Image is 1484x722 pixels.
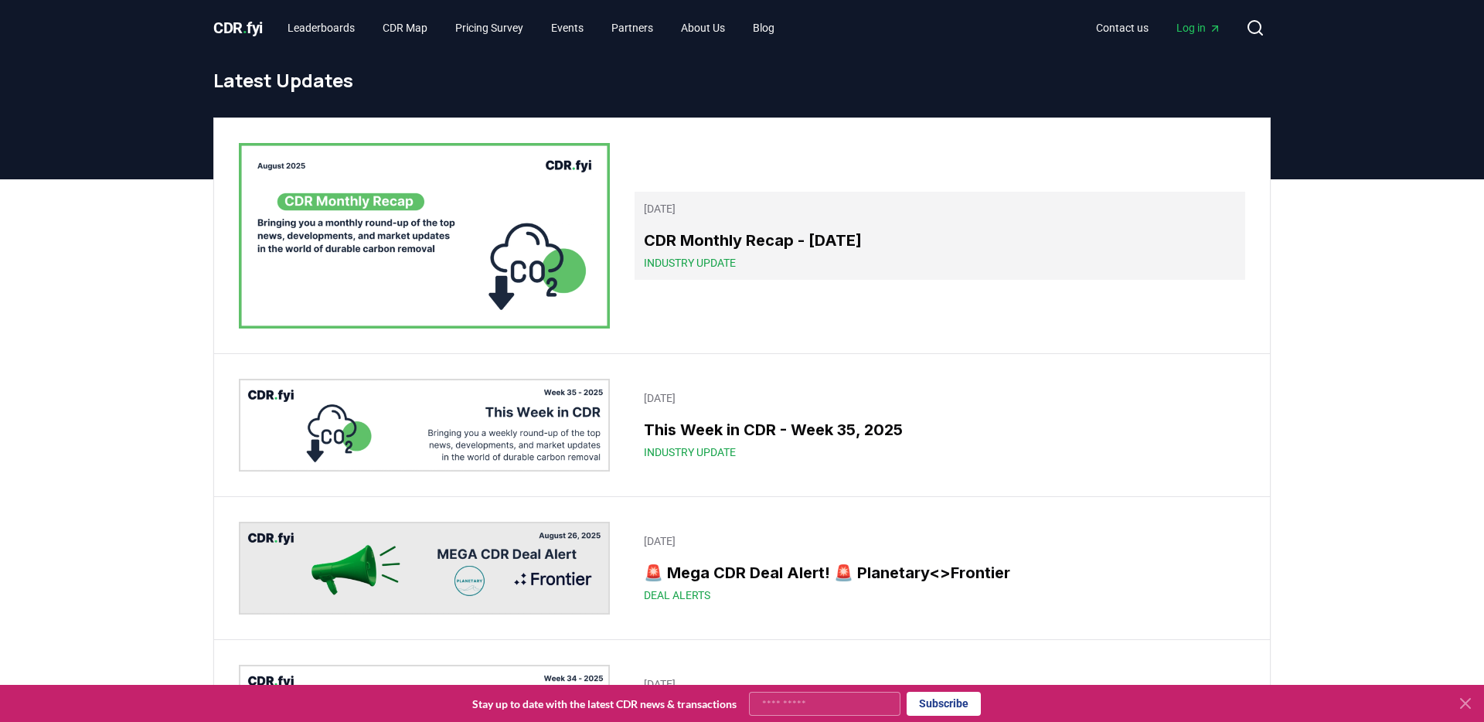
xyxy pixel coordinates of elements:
a: CDR.fyi [213,17,263,39]
a: Events [539,14,596,42]
h1: Latest Updates [213,68,1271,93]
a: About Us [669,14,737,42]
p: [DATE] [644,676,1236,692]
a: [DATE]CDR Monthly Recap - [DATE]Industry Update [635,192,1245,280]
nav: Main [275,14,787,42]
p: [DATE] [644,533,1236,549]
span: Industry Update [644,444,736,460]
a: Leaderboards [275,14,367,42]
img: This Week in CDR - Week 35, 2025 blog post image [239,379,610,472]
p: [DATE] [644,201,1236,216]
a: Pricing Survey [443,14,536,42]
a: [DATE]This Week in CDR - Week 35, 2025Industry Update [635,381,1245,469]
nav: Main [1084,14,1234,42]
img: 🚨 Mega CDR Deal Alert! 🚨 Planetary<>Frontier blog post image [239,522,610,615]
a: Log in [1164,14,1234,42]
span: Log in [1176,20,1221,36]
span: Deal Alerts [644,587,710,603]
span: CDR fyi [213,19,263,37]
a: [DATE]🚨 Mega CDR Deal Alert! 🚨 Planetary<>FrontierDeal Alerts [635,524,1245,612]
h3: 🚨 Mega CDR Deal Alert! 🚨 Planetary<>Frontier [644,561,1236,584]
span: . [243,19,247,37]
a: Partners [599,14,665,42]
span: Industry Update [644,255,736,271]
h3: This Week in CDR - Week 35, 2025 [644,418,1236,441]
a: Contact us [1084,14,1161,42]
h3: CDR Monthly Recap - [DATE] [644,229,1236,252]
img: CDR Monthly Recap - August 2025 blog post image [239,143,610,329]
a: CDR Map [370,14,440,42]
a: Blog [740,14,787,42]
p: [DATE] [644,390,1236,406]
